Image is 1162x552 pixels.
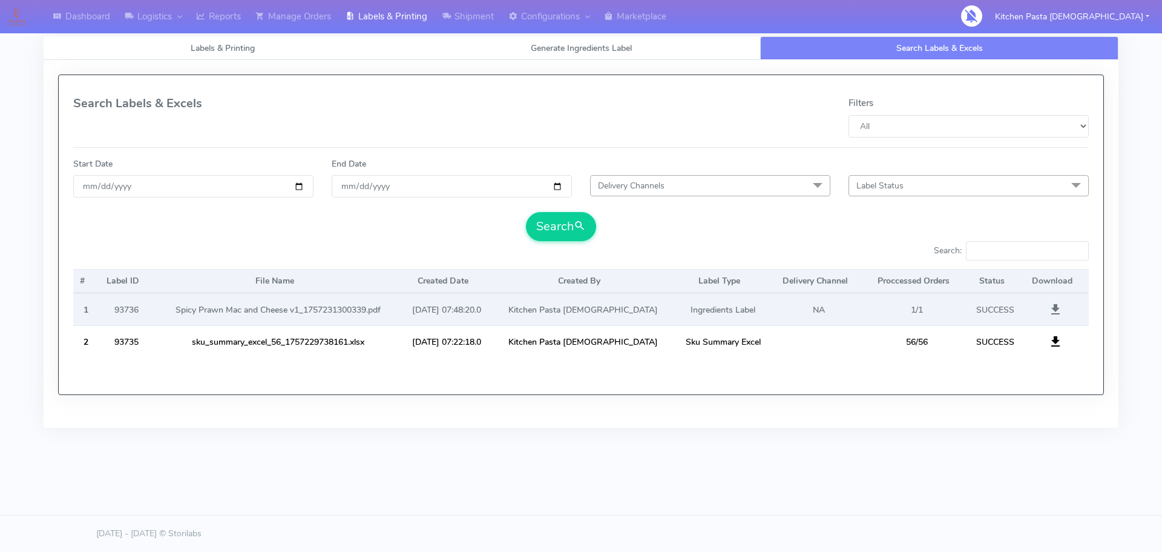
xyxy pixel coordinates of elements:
td: Spicy Prawn Mac and Cheese v1_1757231300339.pdf [155,293,401,325]
span: Delivery Channels [598,180,665,191]
td: Kitchen Pasta [DEMOGRAPHIC_DATA] [492,293,675,325]
span: Label Status [856,180,904,191]
th: File Name [155,269,401,293]
button: Search [526,212,596,241]
th: Label Type [674,269,772,293]
td: 56/56 [866,325,968,357]
label: Start Date [73,158,113,170]
td: 93735 [98,325,155,357]
td: [DATE] 07:48:20.0 [401,293,491,325]
th: 2 [73,325,98,357]
td: sku_summary_excel_56_1757229738161.xlsx [155,325,401,357]
td: SUCCESS [968,325,1023,357]
h4: Search Labels & Excels [73,97,572,110]
td: SUCCESS [968,293,1023,325]
th: Download [1023,269,1089,293]
label: End Date [332,158,366,170]
th: # [73,269,98,293]
button: Kitchen Pasta [DEMOGRAPHIC_DATA] [986,4,1158,29]
th: 1 [73,293,98,325]
span: Labels & Printing [191,42,255,54]
th: Proccessed Orders [866,269,968,293]
span: Search Labels & Excels [896,42,983,54]
th: Status [968,269,1023,293]
td: Ingredients Label [674,293,772,325]
td: Kitchen Pasta [DEMOGRAPHIC_DATA] [492,325,675,357]
th: Created By [492,269,675,293]
label: Search: [934,241,1089,261]
td: 93736 [98,293,155,325]
label: Filters [849,96,873,110]
input: Search: [966,241,1089,261]
td: [DATE] 07:22:18.0 [401,325,491,357]
td: NA [772,293,866,325]
td: Sku Summary Excel [674,325,772,357]
th: Delivery Channel [772,269,866,293]
td: 1/1 [866,293,968,325]
span: Generate Ingredients Label [531,42,632,54]
ul: Tabs [44,36,1118,60]
th: Created Date [401,269,491,293]
th: Label ID [98,269,155,293]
